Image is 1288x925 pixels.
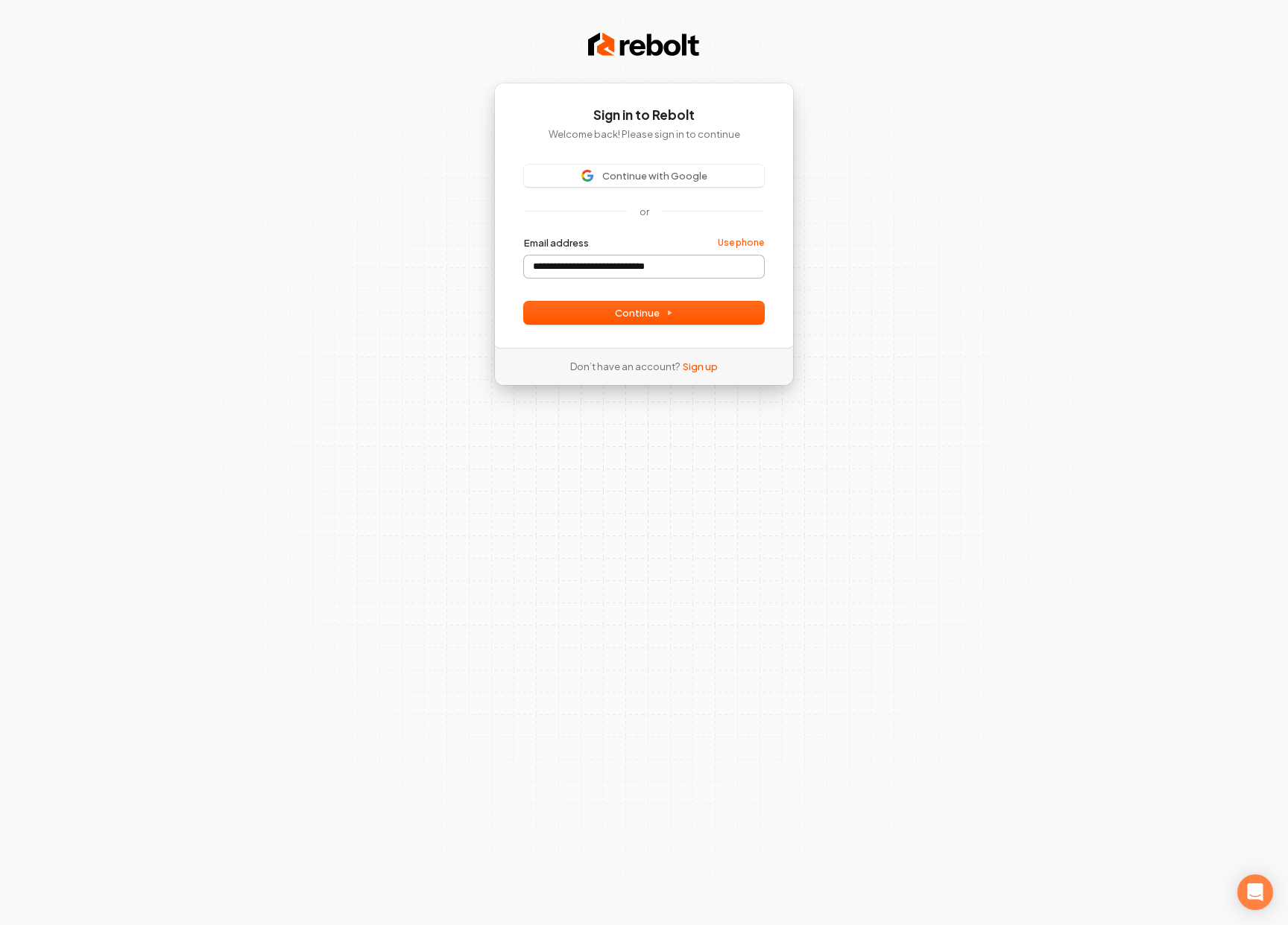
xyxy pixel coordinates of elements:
[718,237,764,249] a: Use phone
[640,205,649,218] p: or
[581,170,593,182] img: Sign in with Google
[570,360,680,373] span: Don’t have an account?
[602,169,707,182] span: Continue with Google
[524,236,589,249] label: Email address
[1237,874,1273,910] div: Open Intercom Messenger
[524,165,764,187] button: Sign in with GoogleContinue with Google
[524,107,764,124] h1: Sign in to Rebolt
[615,306,673,320] span: Continue
[683,360,718,373] a: Sign up
[588,30,700,60] img: Rebolt Logo
[524,302,764,324] button: Continue
[524,127,764,141] p: Welcome back! Please sign in to continue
